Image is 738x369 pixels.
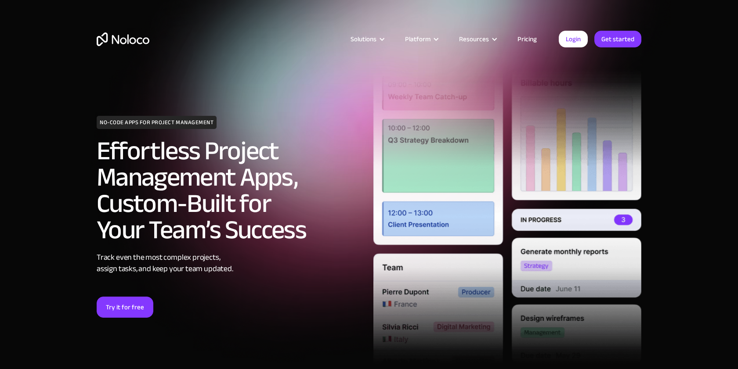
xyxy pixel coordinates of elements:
h2: Effortless Project Management Apps, Custom-Built for Your Team’s Success [97,138,365,243]
a: Pricing [506,33,548,45]
h1: NO-CODE APPS FOR PROJECT MANAGEMENT [97,116,217,129]
div: Resources [448,33,506,45]
a: Try it for free [97,297,153,318]
a: Login [559,31,588,47]
div: Resources [459,33,489,45]
div: Platform [394,33,448,45]
div: Solutions [351,33,376,45]
div: Platform [405,33,430,45]
div: Track even the most complex projects, assign tasks, and keep your team updated. [97,252,365,275]
a: home [97,32,149,46]
div: Solutions [340,33,394,45]
a: Get started [594,31,641,47]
